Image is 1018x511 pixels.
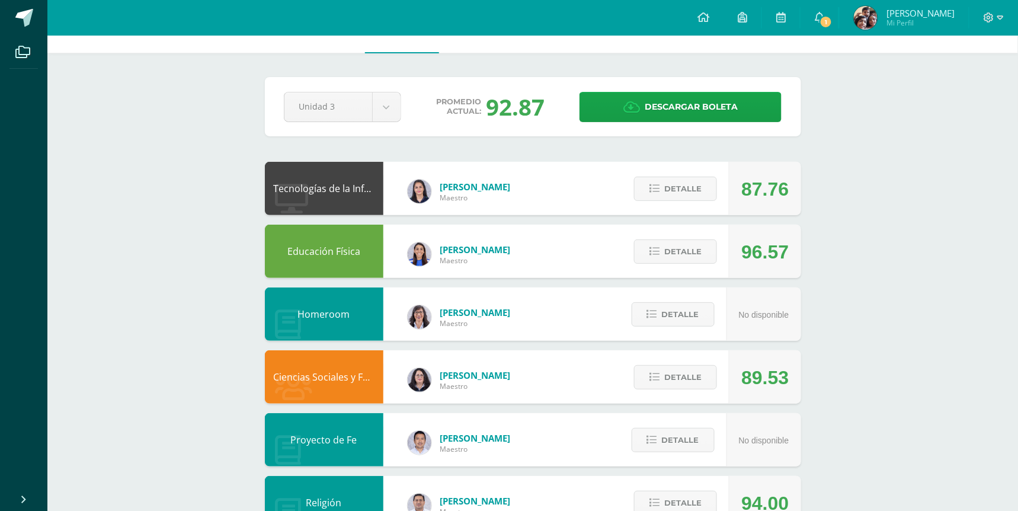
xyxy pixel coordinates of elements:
span: Promedio actual: [436,97,481,116]
span: [PERSON_NAME] [440,495,511,507]
span: Maestro [440,193,511,203]
div: Educación Física [265,225,383,278]
div: Proyecto de Fe [265,413,383,467]
span: No disponible [739,436,789,445]
span: Maestro [440,318,511,328]
span: [PERSON_NAME] [440,369,511,381]
button: Detalle [632,302,715,327]
div: 89.53 [741,351,789,404]
span: Detalle [664,178,702,200]
img: 2888544038d106339d2fbd494f6dd41f.png [854,6,878,30]
span: Detalle [662,304,699,325]
div: Ciencias Sociales y Formación Ciudadana [265,350,383,404]
span: 1 [819,15,833,28]
span: Detalle [664,366,702,388]
button: Detalle [632,428,715,452]
div: 92.87 [486,91,545,122]
img: f270ddb0ea09d79bf84e45c6680ec463.png [408,368,431,392]
span: [PERSON_NAME] [440,181,511,193]
img: dbcf09110664cdb6f63fe058abfafc14.png [408,180,431,203]
div: Tecnologías de la Información y Comunicación: Computación [265,162,383,215]
div: Homeroom [265,288,383,341]
span: Descargar boleta [645,92,738,122]
span: Detalle [662,429,699,451]
span: Maestro [440,381,511,391]
img: 11d0a4ab3c631824f792e502224ffe6b.png [408,305,431,329]
span: [PERSON_NAME] [440,244,511,255]
img: 4582bc727a9698f22778fe954f29208c.png [408,431,431,455]
button: Detalle [634,239,717,264]
div: 87.76 [741,162,789,216]
button: Detalle [634,365,717,389]
span: No disponible [739,310,789,320]
span: Mi Perfil [886,18,955,28]
span: [PERSON_NAME] [886,7,955,19]
span: Detalle [664,241,702,263]
span: [PERSON_NAME] [440,432,511,444]
span: Maestro [440,444,511,454]
span: [PERSON_NAME] [440,306,511,318]
div: 96.57 [741,225,789,279]
span: Maestro [440,255,511,266]
a: Descargar boleta [580,92,782,122]
a: Unidad 3 [284,92,401,122]
button: Detalle [634,177,717,201]
img: 0eea5a6ff783132be5fd5ba128356f6f.png [408,242,431,266]
span: Unidad 3 [299,92,357,120]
